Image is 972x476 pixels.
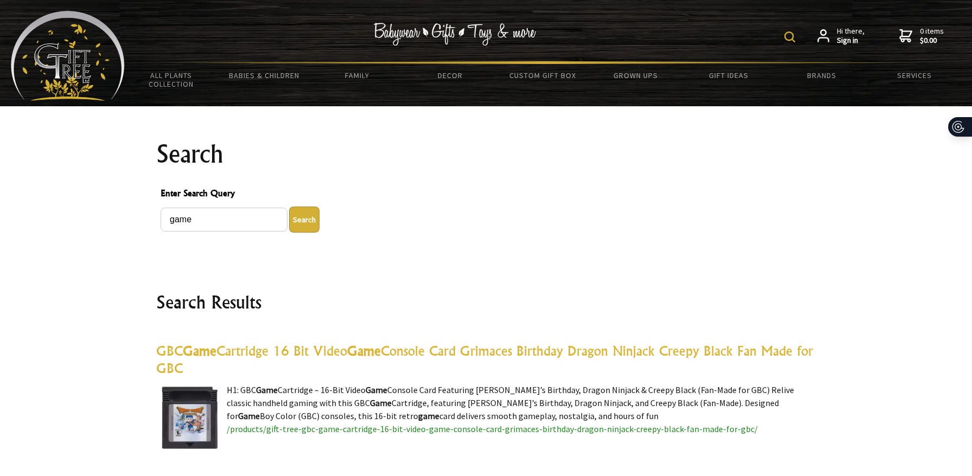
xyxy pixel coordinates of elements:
[156,289,816,315] h2: Search Results
[590,64,682,87] a: Grown Ups
[156,383,221,455] img: GBC Game Cartridge 16 Bit Video Game Console Card Grimaces Birthday Dragon Ninjack Creepy Black F...
[347,343,381,359] highlight: Game
[370,397,392,408] highlight: Game
[218,64,310,87] a: Babies & Children
[868,64,961,87] a: Services
[256,384,278,395] highlight: Game
[161,208,287,231] input: Enter Search Query
[238,410,260,421] highlight: Game
[156,141,816,167] h1: Search
[837,36,865,46] strong: Sign in
[496,64,589,87] a: Custom Gift Box
[899,27,944,46] a: 0 items$0.00
[920,26,944,46] span: 0 items
[156,343,813,376] a: GBCGameCartridge 16 Bit VideoGameConsole Card Grimaces Birthday Dragon Ninjack Creepy Black Fan M...
[161,186,811,202] span: Enter Search Query
[311,64,404,87] a: Family
[404,64,496,87] a: Decor
[775,64,868,87] a: Brands
[837,27,865,46] span: Hi there,
[11,11,125,101] img: Babyware - Gifts - Toys and more...
[366,384,387,395] highlight: Game
[784,31,795,42] img: product search
[418,410,439,421] highlight: game
[227,423,758,434] a: /products/gift-tree-gbc-game-cartridge-16-bit-video-game-console-card-grimaces-birthday-dragon-ni...
[183,343,216,359] highlight: Game
[920,36,944,46] strong: $0.00
[373,23,536,46] img: Babywear - Gifts - Toys & more
[817,27,865,46] a: Hi there,Sign in
[682,64,775,87] a: Gift Ideas
[125,64,218,95] a: All Plants Collection
[289,207,319,233] button: Enter Search Query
